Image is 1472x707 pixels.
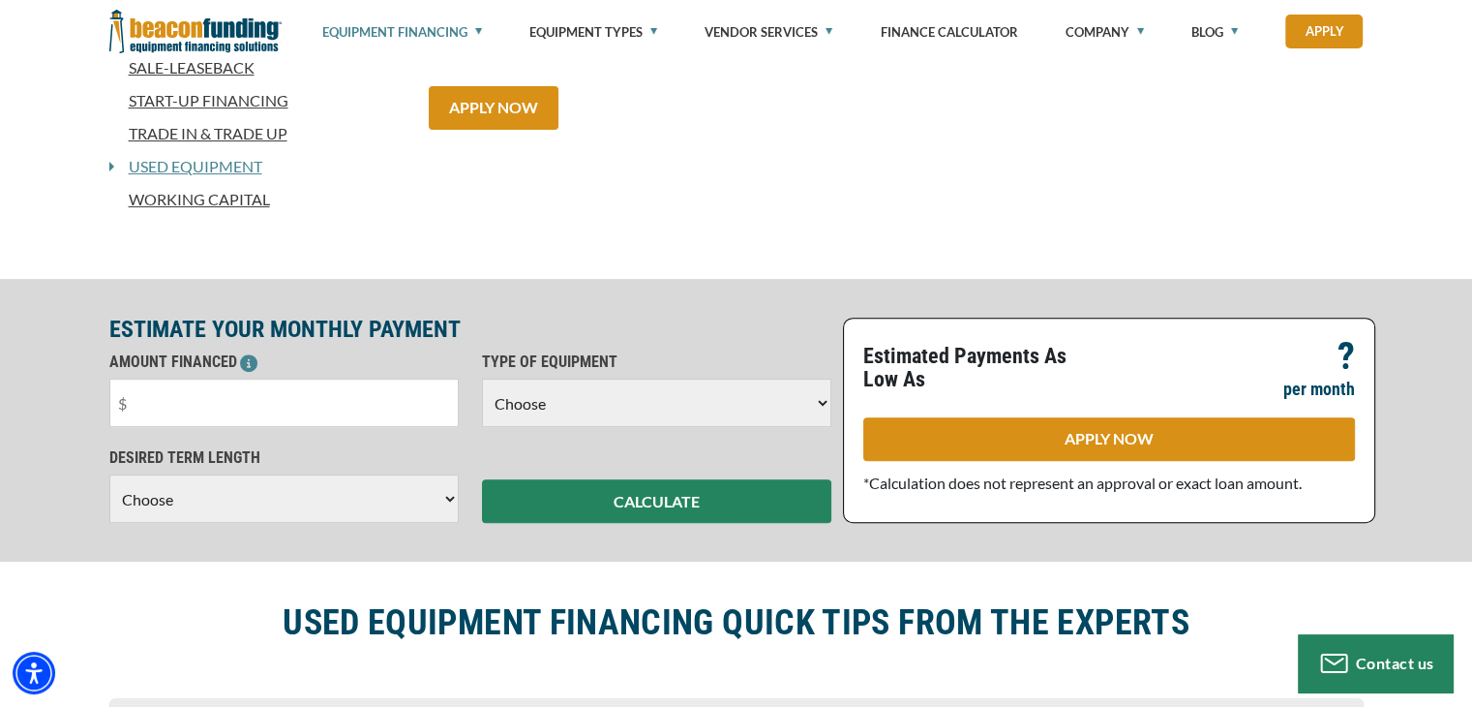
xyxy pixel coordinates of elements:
p: ? [1337,345,1355,368]
p: TYPE OF EQUIPMENT [482,351,831,374]
button: Contact us [1298,634,1453,692]
a: APPLY NOW [429,86,558,130]
p: Estimated Payments As Low As [863,345,1097,391]
a: Working Capital [109,188,406,211]
h2: USED EQUIPMENT FINANCING QUICK TIPS FROM THE EXPERTS [283,600,1189,645]
p: DESIRED TERM LENGTH [109,446,459,470]
a: Used Equipment [114,155,262,178]
span: Contact us [1356,654,1434,672]
a: Trade In & Trade Up [109,122,406,145]
a: Apply [1285,15,1363,48]
button: CALCULATE [482,479,831,523]
a: Start-Up Financing [109,89,406,112]
div: Accessibility Menu [13,652,55,694]
a: APPLY NOW [863,417,1355,461]
p: ESTIMATE YOUR MONTHLY PAYMENT [109,318,831,341]
span: *Calculation does not represent an approval or exact loan amount. [863,474,1302,492]
p: AMOUNT FINANCED [109,351,459,374]
a: Sale-Leaseback [109,56,406,79]
p: per month [1283,378,1355,401]
input: $ [109,379,459,427]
